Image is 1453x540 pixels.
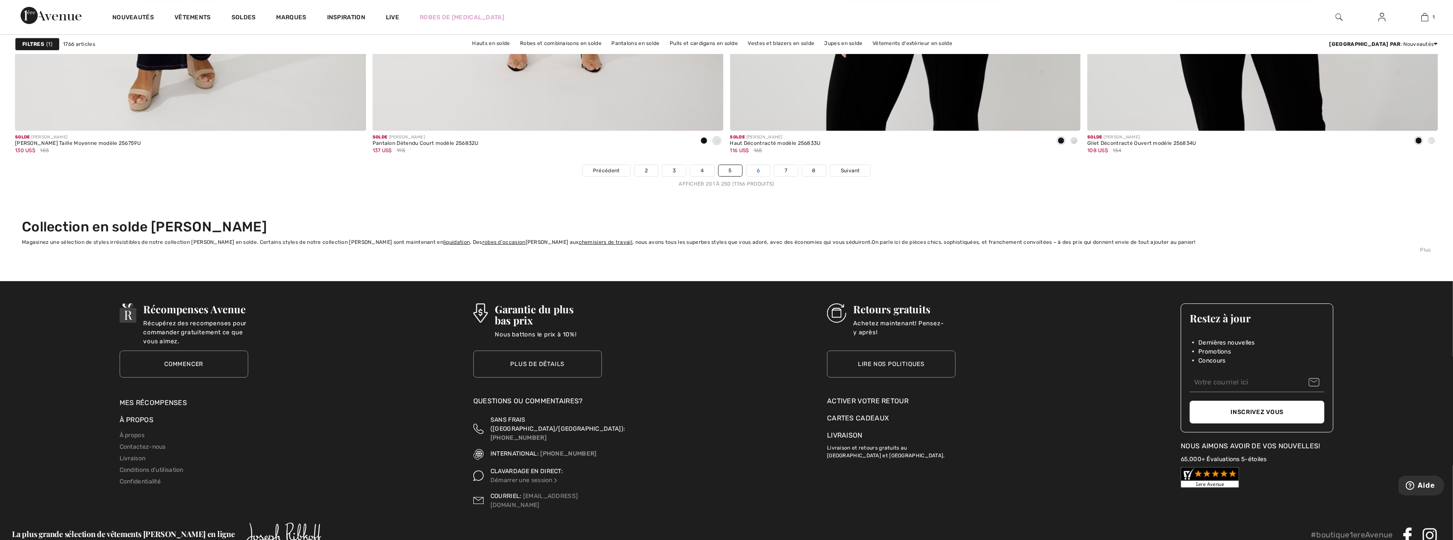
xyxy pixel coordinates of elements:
a: 65,000+ Évaluations 5-étoiles [1181,456,1267,463]
img: 1ère Avenue [21,7,81,24]
p: Achetez maintenant! Pensez-y après! [853,319,956,336]
div: [PERSON_NAME] Taille Moyenne modèle 256759U [15,141,141,147]
span: 195 [397,147,405,154]
div: [PERSON_NAME] [1087,134,1196,141]
p: Nous battons le prix à 10%! [495,330,602,347]
div: Afficher 201 à 250 (1766 produits) [15,180,1438,188]
span: 1 [46,40,52,48]
div: [PERSON_NAME] [730,134,821,141]
strong: [GEOGRAPHIC_DATA] par [1330,41,1401,47]
a: 1 [1404,12,1446,22]
a: Vestes et blazers en solde [744,38,819,49]
div: Black [698,134,710,148]
div: Plus [22,246,1431,254]
a: Mes récompenses [120,399,187,407]
a: Robes de [MEDICAL_DATA] [420,13,504,22]
a: Suivant [830,165,870,176]
a: Plus de détails [473,351,602,378]
span: CLAVARDAGE EN DIRECT: [490,468,563,475]
strong: Filtres [22,40,44,48]
a: Vêtements [174,14,211,23]
span: COURRIEL: [490,492,522,500]
span: 154 [1113,147,1122,154]
div: Off White [710,134,723,148]
span: SANS FRAIS ([GEOGRAPHIC_DATA]/[GEOGRAPHIC_DATA]): [490,416,625,432]
span: Concours [1198,356,1225,365]
span: Inspiration [327,14,365,23]
a: 8 [802,165,826,176]
a: [PHONE_NUMBER] [540,450,596,457]
a: Robes et combinaisons en solde [516,38,606,49]
a: robes d'occasion [482,239,526,245]
h2: Collection en solde [PERSON_NAME] [22,219,1431,235]
span: Précédent [593,167,620,174]
a: Commencer [120,351,248,378]
a: Live [386,13,399,22]
span: 137 US$ [373,147,392,153]
div: Magasinez une sélection de styles irrésistibles de notre collection [PERSON_NAME] en solde. Certa... [22,238,1431,246]
span: Solde [1087,135,1102,140]
div: Black [1055,134,1068,148]
div: : Nouveautés [1330,40,1438,48]
img: Contact us [473,492,484,510]
a: 3 [662,165,686,176]
img: Sans Frais (Canada/EU) [473,415,484,442]
div: Off White [1068,134,1080,148]
div: Questions ou commentaires? [473,396,602,411]
span: La plus grande sélection de vêtements [PERSON_NAME] en ligne [12,529,235,539]
span: INTERNATIONAL: [490,450,539,457]
a: 7 [774,165,797,176]
h3: Retours gratuits [853,303,956,315]
span: 185 [40,147,49,154]
img: Retours gratuits [827,303,846,323]
a: Pulls et cardigans en solde [665,38,742,49]
img: International [473,449,484,459]
img: Mes infos [1378,12,1386,22]
a: Confidentialité [120,478,161,485]
span: 1 [1433,13,1435,21]
span: Suivant [841,167,860,174]
a: Vêtements d'extérieur en solde [868,38,957,49]
div: Pantalon Détendu Court modèle 256832U [373,141,478,147]
a: Cartes Cadeaux [827,413,956,423]
a: Livraison [827,431,863,439]
div: Nous aimons avoir de vos nouvelles! [1181,441,1333,451]
div: Gilet Décontracté Ouvert modèle 256834U [1087,141,1196,147]
a: Nouveautés [112,14,154,23]
div: Haut Décontracté modèle 256833U [730,141,821,147]
iframe: Ouvre un widget dans lequel vous pouvez trouver plus d’informations [1399,476,1444,497]
a: chemisiers de travail [579,239,632,245]
button: Inscrivez vous [1190,401,1324,423]
a: Hauts en solde [468,38,514,49]
span: Solde [730,135,745,140]
a: [PHONE_NUMBER] [490,434,547,441]
h3: Restez à jour [1190,312,1324,324]
a: Activer votre retour [827,396,956,406]
p: Récupérez des recompenses pour commander gratuitement ce que vous aimez. [143,319,248,336]
a: Marques [277,14,307,23]
span: 130 US$ [15,147,35,153]
img: recherche [1336,12,1343,22]
img: Clavardage en direct [553,477,559,483]
p: Livraison et retours gratuits au [GEOGRAPHIC_DATA] et [GEOGRAPHIC_DATA]. [827,441,956,459]
a: Précédent [583,165,630,176]
a: Pantalons en solde [607,38,664,49]
span: Dernières nouvelles [1198,338,1255,347]
h3: Récompenses Avenue [143,303,248,315]
h3: Garantie du plus bas prix [495,303,602,326]
a: 5 [719,165,742,176]
a: Contactez-nous [120,443,166,450]
a: Lire nos politiques [827,351,956,378]
input: Votre courriel ici [1190,373,1324,392]
div: Black [1412,134,1425,148]
span: 165 [754,147,762,154]
span: 1766 articles [63,40,95,48]
img: Mon panier [1421,12,1429,22]
div: Off White [1425,134,1438,148]
a: 2 [635,165,658,176]
a: Soldes [232,14,256,23]
a: Se connecter [1372,12,1393,23]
